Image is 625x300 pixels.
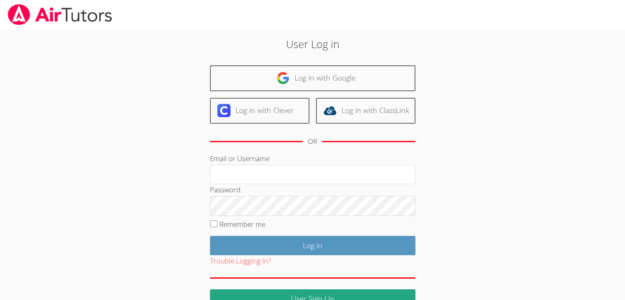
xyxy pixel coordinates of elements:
img: clever-logo-6eab21bc6e7a338710f1a6ff85c0baf02591cd810cc4098c63d3a4b26e2feb20.svg [217,104,231,117]
label: Remember me [219,219,265,229]
a: Log in with Clever [210,98,309,124]
input: Log in [210,236,415,255]
img: airtutors_banner-c4298cdbf04f3fff15de1276eac7730deb9818008684d7c2e4769d2f7ddbe033.png [7,4,113,25]
img: classlink-logo-d6bb404cc1216ec64c9a2012d9dc4662098be43eaf13dc465df04b49fa7ab582.svg [323,104,337,117]
button: Trouble Logging In? [210,255,271,267]
img: google-logo-50288ca7cdecda66e5e0955fdab243c47b7ad437acaf1139b6f446037453330a.svg [277,72,290,85]
h2: User Log in [144,36,481,52]
div: OR [308,136,317,148]
label: Password [210,185,240,194]
a: Log in with Google [210,65,415,91]
a: Log in with ClassLink [316,98,415,124]
label: Email or Username [210,154,270,163]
